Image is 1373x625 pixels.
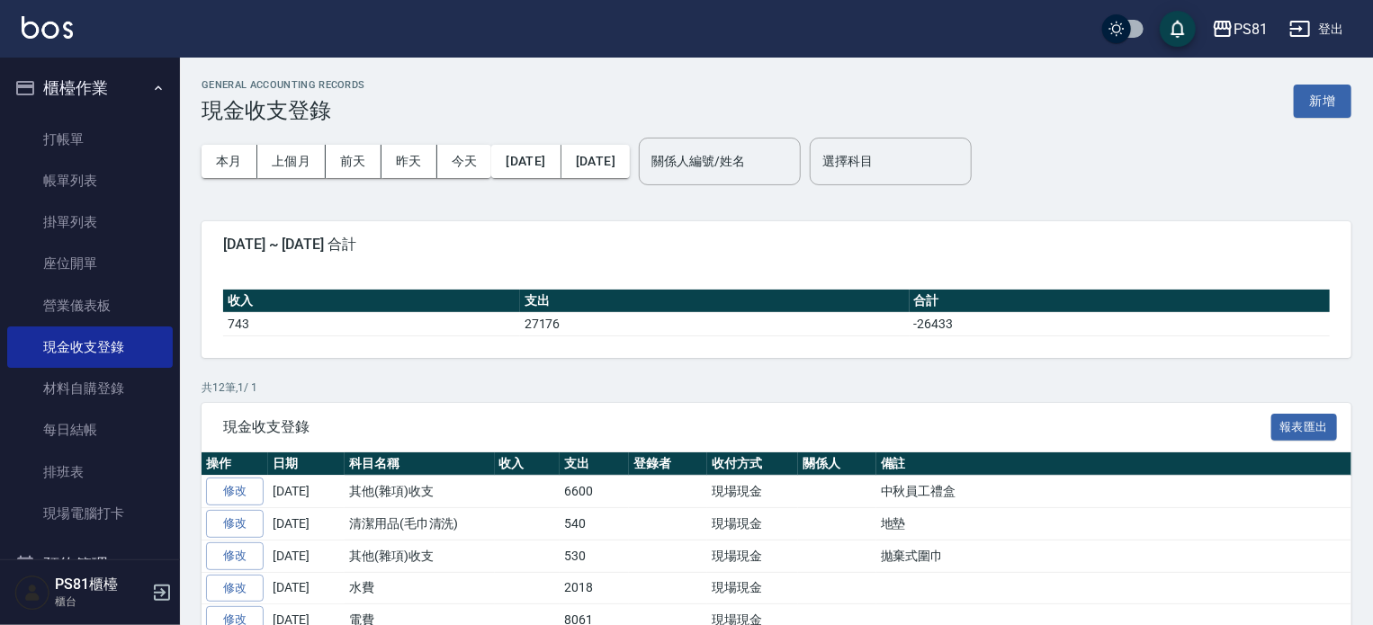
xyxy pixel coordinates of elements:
[707,476,798,508] td: 現場現金
[202,379,1351,396] p: 共 12 筆, 1 / 1
[14,575,50,611] img: Person
[7,201,173,243] a: 掛單列表
[707,508,798,540] td: 現場現金
[7,409,173,451] a: 每日結帳
[55,576,147,594] h5: PS81櫃檯
[707,572,798,604] td: 現場現金
[910,290,1330,313] th: 合計
[22,16,73,39] img: Logo
[520,312,910,335] td: 27176
[268,476,345,508] td: [DATE]
[206,575,264,603] a: 修改
[876,508,1371,540] td: 地墊
[1294,85,1351,118] button: 新增
[257,145,326,178] button: 上個月
[268,452,345,476] th: 日期
[7,119,173,160] a: 打帳單
[345,572,495,604] td: 水費
[381,145,437,178] button: 昨天
[437,145,492,178] button: 今天
[560,540,629,572] td: 530
[202,98,365,123] h3: 現金收支登錄
[7,65,173,112] button: 櫃檯作業
[629,452,707,476] th: 登錄者
[345,508,495,540] td: 清潔用品(毛巾清洗)
[876,540,1371,572] td: 拋棄式圍巾
[707,452,798,476] th: 收付方式
[326,145,381,178] button: 前天
[7,285,173,326] a: 營業儀表板
[1271,414,1338,442] button: 報表匯出
[268,572,345,604] td: [DATE]
[202,452,268,476] th: 操作
[560,452,629,476] th: 支出
[345,476,495,508] td: 其他(雜項)收支
[7,493,173,534] a: 現場電腦打卡
[202,145,257,178] button: 本月
[495,452,561,476] th: 收入
[561,145,630,178] button: [DATE]
[798,452,876,476] th: 關係人
[1234,18,1268,40] div: PS81
[345,540,495,572] td: 其他(雜項)收支
[345,452,495,476] th: 科目名稱
[876,476,1371,508] td: 中秋員工禮盒
[560,476,629,508] td: 6600
[7,541,173,588] button: 預約管理
[7,160,173,201] a: 帳單列表
[560,572,629,604] td: 2018
[55,594,147,610] p: 櫃台
[206,542,264,570] a: 修改
[520,290,910,313] th: 支出
[268,508,345,540] td: [DATE]
[223,290,520,313] th: 收入
[223,312,520,335] td: 743
[223,236,1330,254] span: [DATE] ~ [DATE] 合計
[223,418,1271,436] span: 現金收支登錄
[1294,92,1351,109] a: 新增
[206,510,264,538] a: 修改
[876,452,1371,476] th: 備註
[268,540,345,572] td: [DATE]
[1205,11,1275,48] button: PS81
[7,326,173,368] a: 現金收支登錄
[1282,13,1351,46] button: 登出
[7,243,173,284] a: 座位開單
[206,478,264,505] a: 修改
[1271,417,1338,434] a: 報表匯出
[7,451,173,493] a: 排班表
[491,145,561,178] button: [DATE]
[560,508,629,540] td: 540
[910,312,1330,335] td: -26433
[1160,11,1196,47] button: save
[202,79,365,91] h2: GENERAL ACCOUNTING RECORDS
[707,540,798,572] td: 現場現金
[7,368,173,409] a: 材料自購登錄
